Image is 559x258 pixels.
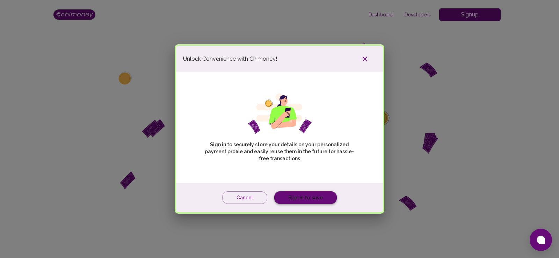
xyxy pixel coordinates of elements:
[200,141,358,162] p: Sign in to securely store your details on your personalized payment profile and easily reuse them...
[274,191,337,204] a: Sign in to save
[222,191,267,204] button: Cancel
[183,55,277,63] span: Unlock Convenience with Chimoney!
[530,229,552,251] button: Open chat window
[248,93,312,134] img: girl phone svg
